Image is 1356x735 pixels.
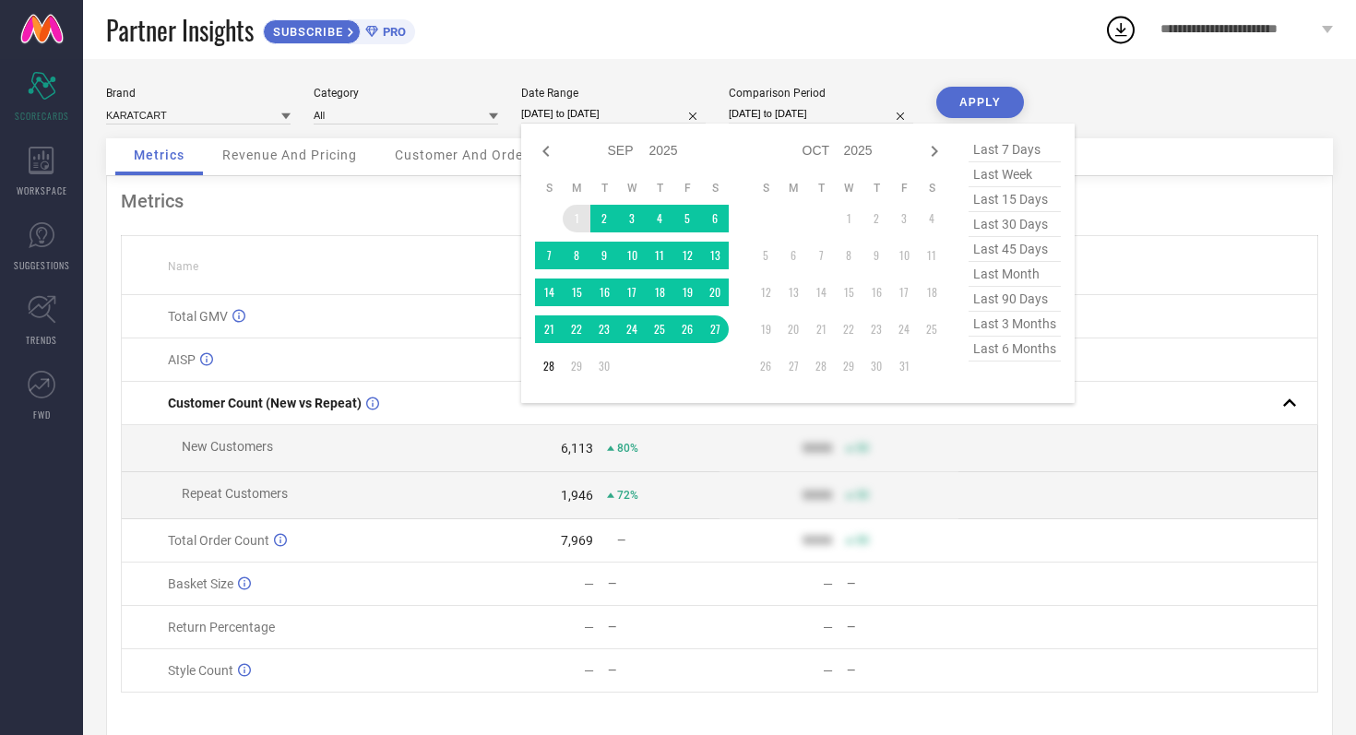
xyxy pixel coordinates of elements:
span: 72% [617,489,638,502]
div: — [584,663,594,678]
td: Thu Oct 02 2025 [862,205,890,232]
span: FWD [33,408,51,421]
div: 7,969 [561,533,593,548]
span: WORKSPACE [17,184,67,197]
td: Fri Oct 24 2025 [890,315,918,343]
th: Saturday [701,181,729,196]
td: Sun Oct 12 2025 [752,279,779,306]
td: Mon Sep 01 2025 [563,205,590,232]
span: last week [969,162,1061,187]
th: Thursday [862,181,890,196]
span: last 15 days [969,187,1061,212]
span: Metrics [134,148,184,162]
td: Wed Oct 22 2025 [835,315,862,343]
div: — [847,621,958,634]
td: Sat Sep 20 2025 [701,279,729,306]
td: Sun Sep 28 2025 [535,352,563,380]
td: Sun Oct 19 2025 [752,315,779,343]
span: 50 [856,442,869,455]
span: last 7 days [969,137,1061,162]
th: Wednesday [618,181,646,196]
span: Name [168,260,198,273]
td: Tue Oct 14 2025 [807,279,835,306]
td: Wed Sep 24 2025 [618,315,646,343]
div: — [608,621,719,634]
td: Fri Sep 26 2025 [673,315,701,343]
span: TRENDS [26,333,57,347]
div: Category [314,87,498,100]
td: Wed Sep 03 2025 [618,205,646,232]
div: 9999 [803,533,832,548]
div: Open download list [1104,13,1137,46]
span: Return Percentage [168,620,275,634]
div: Next month [923,140,946,162]
td: Wed Oct 15 2025 [835,279,862,306]
td: Sat Oct 25 2025 [918,315,946,343]
td: Fri Sep 05 2025 [673,205,701,232]
span: last 3 months [969,312,1061,337]
td: Sun Oct 05 2025 [752,242,779,269]
span: New Customers [182,439,273,454]
td: Sun Sep 14 2025 [535,279,563,306]
td: Thu Sep 11 2025 [646,242,673,269]
td: Thu Oct 09 2025 [862,242,890,269]
td: Tue Sep 02 2025 [590,205,618,232]
td: Tue Oct 21 2025 [807,315,835,343]
div: 6,113 [561,441,593,456]
td: Wed Oct 29 2025 [835,352,862,380]
td: Mon Sep 08 2025 [563,242,590,269]
th: Sunday [752,181,779,196]
td: Sat Sep 27 2025 [701,315,729,343]
td: Fri Oct 17 2025 [890,279,918,306]
td: Wed Oct 01 2025 [835,205,862,232]
div: — [823,663,833,678]
td: Fri Oct 03 2025 [890,205,918,232]
span: — [617,534,625,547]
td: Fri Oct 31 2025 [890,352,918,380]
span: last 30 days [969,212,1061,237]
td: Thu Sep 18 2025 [646,279,673,306]
th: Tuesday [590,181,618,196]
th: Tuesday [807,181,835,196]
span: SUGGESTIONS [14,258,70,272]
span: Total GMV [168,309,228,324]
td: Thu Oct 30 2025 [862,352,890,380]
div: — [847,577,958,590]
td: Tue Sep 16 2025 [590,279,618,306]
td: Tue Sep 09 2025 [590,242,618,269]
div: 9999 [803,488,832,503]
td: Wed Sep 17 2025 [618,279,646,306]
td: Thu Sep 04 2025 [646,205,673,232]
div: — [823,576,833,591]
span: 50 [856,489,869,502]
td: Sat Sep 13 2025 [701,242,729,269]
th: Thursday [646,181,673,196]
td: Mon Oct 06 2025 [779,242,807,269]
td: Fri Sep 12 2025 [673,242,701,269]
span: Customer Count (New vs Repeat) [168,396,362,410]
td: Sun Sep 07 2025 [535,242,563,269]
span: Repeat Customers [182,486,288,501]
td: Thu Oct 23 2025 [862,315,890,343]
th: Monday [779,181,807,196]
td: Thu Oct 16 2025 [862,279,890,306]
div: Previous month [535,140,557,162]
td: Mon Sep 15 2025 [563,279,590,306]
td: Wed Sep 10 2025 [618,242,646,269]
div: Date Range [521,87,706,100]
td: Sat Oct 18 2025 [918,279,946,306]
a: SUBSCRIBEPRO [263,15,415,44]
span: last 90 days [969,287,1061,312]
span: Revenue And Pricing [222,148,357,162]
span: PRO [378,25,406,39]
div: Comparison Period [729,87,913,100]
td: Tue Oct 07 2025 [807,242,835,269]
span: Style Count [168,663,233,678]
span: last 45 days [969,237,1061,262]
div: — [847,664,958,677]
td: Mon Oct 20 2025 [779,315,807,343]
th: Friday [890,181,918,196]
td: Sun Sep 21 2025 [535,315,563,343]
td: Fri Oct 10 2025 [890,242,918,269]
td: Mon Sep 22 2025 [563,315,590,343]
